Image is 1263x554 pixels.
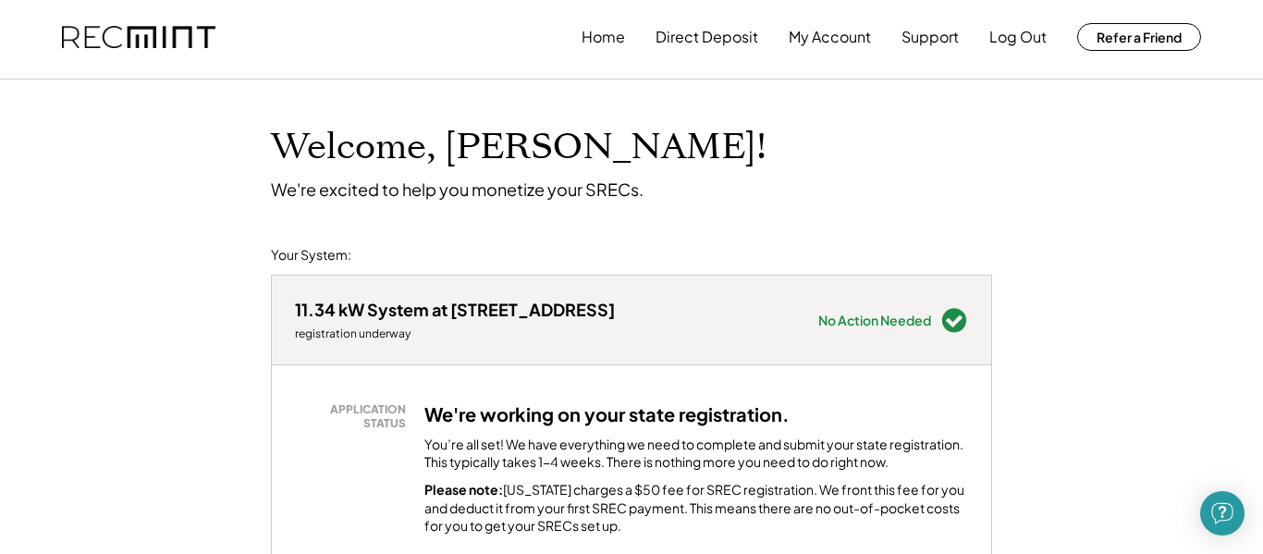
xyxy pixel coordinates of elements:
[656,18,758,55] button: Direct Deposit
[62,26,215,49] img: recmint-logotype%403x.png
[989,18,1047,55] button: Log Out
[271,126,766,169] h1: Welcome, [PERSON_NAME]!
[582,18,625,55] button: Home
[304,402,406,431] div: APPLICATION STATUS
[789,18,871,55] button: My Account
[295,326,615,341] div: registration underway
[295,299,615,320] div: 11.34 kW System at [STREET_ADDRESS]
[271,179,644,200] div: We're excited to help you monetize your SRECs.
[1200,491,1245,536] div: Open Intercom Messenger
[271,246,351,265] div: Your System:
[424,402,790,426] h3: We're working on your state registration.
[901,18,959,55] button: Support
[424,481,968,536] div: [US_STATE] charges a $50 fee for SREC registration. We front this fee for you and deduct it from ...
[424,481,503,498] strong: Please note:
[1077,23,1201,51] button: Refer a Friend
[424,436,968,472] div: You’re all set! We have everything we need to complete and submit your state registration. This t...
[818,314,931,326] div: No Action Needed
